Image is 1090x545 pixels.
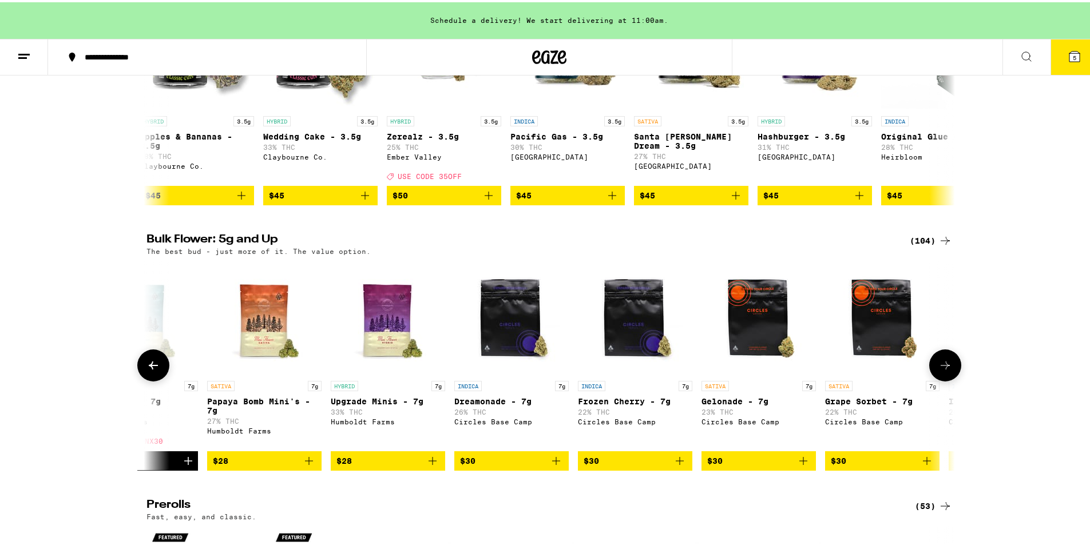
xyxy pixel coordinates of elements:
a: Open page for Ice Cream Cake - 7g from Cloud [949,258,1063,448]
p: 33% THC [263,141,378,149]
button: Add to bag [758,184,872,203]
div: Heirbloom [881,151,996,158]
button: Add to bag [263,184,378,203]
p: The best bud - just more of it. The value option. [146,245,371,253]
p: Wedding Cake - 3.5g [263,130,378,139]
p: Gelonade - 7g [701,395,816,404]
p: 7g [555,379,569,389]
p: Frozen Cherry - 7g [578,395,692,404]
span: 5 [1073,52,1076,59]
span: $45 [887,189,902,198]
button: Add to bag [881,184,996,203]
p: 3.5g [851,114,872,124]
div: Circles Base Camp [825,416,940,423]
div: [GEOGRAPHIC_DATA] [758,151,872,158]
p: 7g [679,379,692,389]
div: Humboldt Farms [207,425,322,432]
p: 27% THC [207,415,322,423]
div: Humboldt Farms [331,416,445,423]
p: INDICA [510,114,538,124]
p: HYBRID [758,114,785,124]
p: Santa [PERSON_NAME] Dream - 3.5g [634,130,748,148]
p: 3.5g [233,114,254,124]
p: Apples & Bananas - 3.5g [140,130,254,148]
p: 33% THC [331,406,445,413]
h2: Bulk Flower: 5g and Up [146,232,896,245]
p: 7g [926,379,940,389]
button: Add to bag [510,184,625,203]
p: 30% THC [510,141,625,149]
h2: Prerolls [146,497,896,511]
p: 7g [431,379,445,389]
div: 1 [138,454,144,463]
a: Open page for Frozen Cherry - 7g from Circles Base Camp [578,258,692,448]
p: 22% THC [84,406,198,413]
p: SATIVA [825,379,853,389]
button: Increment [179,449,198,468]
p: 23% THC [701,406,816,413]
p: Pacific Gas - 3.5g [510,130,625,139]
img: Humboldt Farms - Upgrade Minis - 7g [331,258,445,373]
p: 22% THC [825,406,940,413]
p: 31% THC [758,141,872,149]
span: $30 [707,454,723,463]
p: INDICA [578,379,605,389]
p: 28% THC [140,150,254,158]
span: $45 [269,189,284,198]
a: Open page for Dreamonade - 7g from Circles Base Camp [454,258,569,448]
p: 26% THC [949,406,1063,413]
button: Add to bag [825,449,940,468]
a: Open page for Upgrade Minis - 7g from Humboldt Farms [331,258,445,448]
p: Ice Cream Cake - 7g [949,395,1063,404]
button: Add to bag [140,184,254,203]
p: SATIVA [634,114,661,124]
div: Cloud [949,416,1063,423]
button: Add to bag [331,449,445,468]
img: Circles Base Camp - Frozen Cherry - 7g [578,258,692,373]
button: Add to bag [454,449,569,468]
div: Ember Valley [387,151,501,158]
button: Add to bag [634,184,748,203]
div: Claybourne Co. [263,151,378,158]
p: 7g [802,379,816,389]
a: Open page for Grape Sorbet - 7g from Circles Base Camp [825,258,940,448]
p: 7g [308,379,322,389]
p: HYBRID [387,114,414,124]
p: Fast, easy, and classic. [146,511,256,518]
span: $28 [336,454,352,463]
span: $30 [460,454,475,463]
div: Circles Base Camp [454,416,569,423]
a: (104) [910,232,952,245]
button: Add to bag [949,449,1063,468]
p: 28% THC [881,141,996,149]
p: Dreamonade - 7g [454,395,569,404]
span: $32 [954,454,970,463]
p: 3.5g [604,114,625,124]
span: Hi. Need any help? [7,8,82,17]
p: Zerealz - 3.5g [387,130,501,139]
p: HYBRID [140,114,167,124]
div: Circles Base Camp [701,416,816,423]
p: 3.5g [481,114,501,124]
p: 25% THC [387,141,501,149]
p: Hashburger - 3.5g [758,130,872,139]
p: GMOz Minis - 7g [84,395,198,404]
p: INDICA [454,379,482,389]
a: Open page for Papaya Bomb Mini's - 7g from Humboldt Farms [207,258,322,448]
div: Claybourne Co. [140,160,254,168]
span: $30 [584,454,599,463]
p: Upgrade Minis - 7g [331,395,445,404]
p: SATIVA [701,379,729,389]
span: USE CODE 35OFF [398,170,462,178]
p: 22% THC [578,406,692,413]
img: Humboldt Farms - Papaya Bomb Mini's - 7g [207,258,322,373]
span: $50 [393,189,408,198]
a: (53) [915,497,952,511]
p: 7g [184,379,198,389]
span: $45 [640,189,655,198]
p: 3.5g [357,114,378,124]
button: Add to bag [207,449,322,468]
span: $28 [213,454,228,463]
div: Humboldt Farms [84,416,198,423]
